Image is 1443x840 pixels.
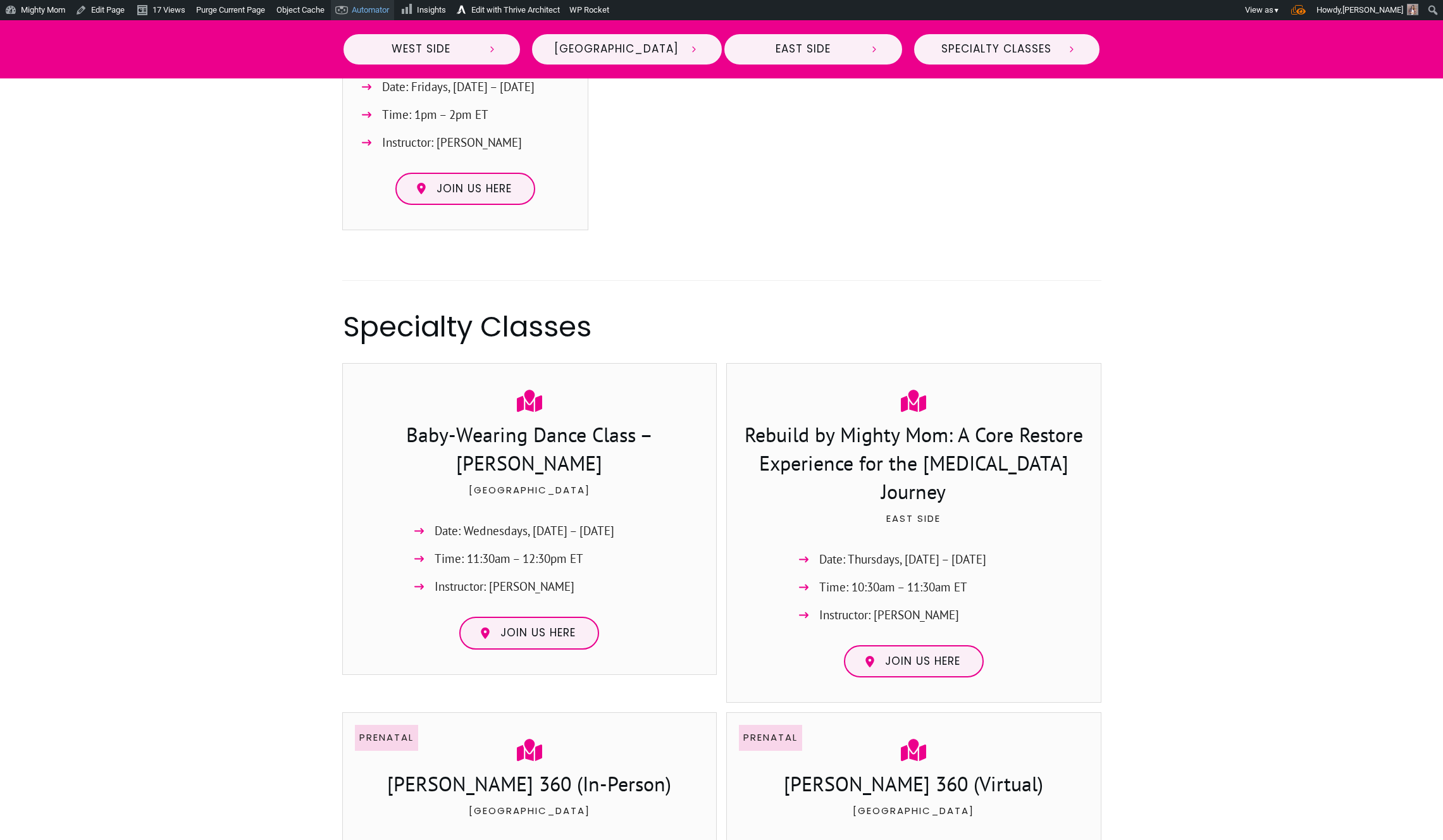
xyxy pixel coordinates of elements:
a: Join us here [459,617,599,650]
h3: Baby-Wearing Dance Class – [PERSON_NAME] [385,421,674,481]
span: Join us here [885,655,960,669]
span: [PERSON_NAME] [1342,5,1403,15]
span: Time: 1pm – 2pm ET [382,104,488,125]
span: Insights [417,5,446,15]
span: Date: Thursdays, [DATE] – [DATE] [819,549,986,570]
h2: Specialty Classes [343,307,1101,347]
a: Join us here [844,645,984,678]
span: Instructor: [PERSON_NAME] [382,132,522,153]
span: Date: Wednesdays, [DATE] – [DATE] [435,521,614,541]
h3: Rebuild by Mighty Mom: A Core Restore Experience for the [MEDICAL_DATA] Journey [740,421,1088,509]
span: Instructor: [PERSON_NAME] [819,605,959,626]
span: Join us here [500,626,576,640]
a: East Side [723,33,903,66]
span: Date: Fridays, [DATE] – [DATE] [382,77,535,97]
span: Time: 10:30am – 11:30am ET [819,577,967,598]
p: Prenatal [359,729,414,746]
a: West Side [342,33,522,66]
p: [GEOGRAPHIC_DATA] [356,803,704,834]
span: Time: 11:30am – 12:30pm ET [435,548,583,569]
span: Instructor: [PERSON_NAME] [435,576,574,597]
h3: [PERSON_NAME] 360 (Virtual) [740,770,1088,801]
a: [GEOGRAPHIC_DATA] [531,33,723,66]
p: East Side [740,510,1088,542]
p: [GEOGRAPHIC_DATA] [740,803,1088,834]
p: [GEOGRAPHIC_DATA] [356,482,704,514]
span: [GEOGRAPHIC_DATA] [554,42,679,56]
h3: [PERSON_NAME] 360 (In-Person) [356,770,704,801]
span: ▼ [1273,6,1280,15]
span: Specialty Classes [936,42,1056,56]
a: Join us here [395,173,535,206]
span: West Side [366,42,478,56]
p: Prenatal [743,729,798,746]
span: Join us here [437,182,512,196]
a: Specialty Classes [913,33,1101,66]
span: East Side [746,42,859,56]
